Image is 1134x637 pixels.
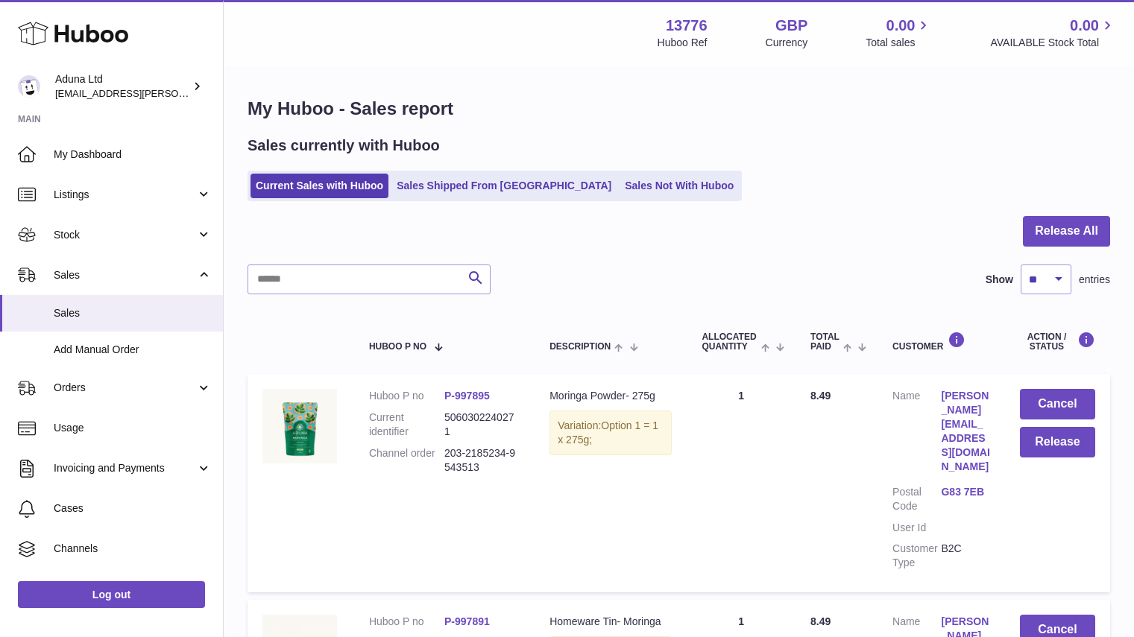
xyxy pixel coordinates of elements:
span: 8.49 [810,390,831,402]
dt: Huboo P no [369,615,444,629]
div: Aduna Ltd [55,72,189,101]
span: Listings [54,188,196,202]
a: Log out [18,581,205,608]
a: [PERSON_NAME][EMAIL_ADDRESS][DOMAIN_NAME] [941,389,989,473]
span: Option 1 = 1 x 275g; [558,419,658,446]
span: [EMAIL_ADDRESS][PERSON_NAME][PERSON_NAME][DOMAIN_NAME] [55,87,379,99]
a: G83 7EB [941,485,989,499]
button: Release All [1023,216,1110,247]
dd: 203-2185234-9543513 [444,446,520,475]
dt: Current identifier [369,411,444,439]
h2: Sales currently with Huboo [248,136,440,156]
span: Cases [54,501,212,516]
span: 0.00 [1070,16,1099,36]
dt: Customer Type [892,542,941,570]
dt: Name [892,389,941,477]
span: Channels [54,542,212,556]
span: 0.00 [886,16,916,36]
h1: My Huboo - Sales report [248,97,1110,121]
a: Sales Shipped From [GEOGRAPHIC_DATA] [391,174,617,198]
dt: Channel order [369,446,444,475]
a: Sales Not With Huboo [620,174,739,198]
button: Release [1020,427,1095,457]
dt: User Id [892,521,941,535]
span: entries [1079,273,1110,287]
span: Huboo P no [369,342,426,352]
a: 0.00 Total sales [866,16,932,50]
a: P-997891 [444,615,490,627]
img: deborahe.kamara@aduna.com [18,75,40,98]
dt: Postal Code [892,485,941,513]
span: Description [549,342,611,352]
div: Moringa Powder- 275g [549,389,672,403]
dd: B2C [941,542,989,570]
td: 1 [687,374,796,592]
button: Cancel [1020,389,1095,419]
a: Current Sales with Huboo [251,174,388,198]
span: Sales [54,268,196,282]
span: My Dashboard [54,148,212,162]
span: Orders [54,381,196,395]
span: Sales [54,306,212,320]
div: Customer [892,332,990,352]
a: 0.00 AVAILABLE Stock Total [990,16,1116,50]
span: Invoicing and Payments [54,461,196,475]
strong: GBP [775,16,807,36]
span: ALLOCATED Quantity [702,332,757,352]
span: Total sales [866,36,932,50]
div: Huboo Ref [658,36,708,50]
span: Stock [54,228,196,242]
span: Add Manual Order [54,343,212,357]
span: Usage [54,421,212,435]
label: Show [986,273,1013,287]
dd: 5060302240271 [444,411,520,439]
div: Action / Status [1020,332,1095,352]
span: AVAILABLE Stock Total [990,36,1116,50]
div: Homeware Tin- Moringa [549,615,672,629]
a: P-997895 [444,390,490,402]
div: Currency [766,36,808,50]
span: 8.49 [810,615,831,627]
span: Total paid [810,332,840,352]
dt: Huboo P no [369,389,444,403]
img: MORINGA-POWDER-POUCH-FOP-CHALK.jpg [262,389,337,463]
strong: 13776 [666,16,708,36]
div: Variation: [549,411,672,455]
